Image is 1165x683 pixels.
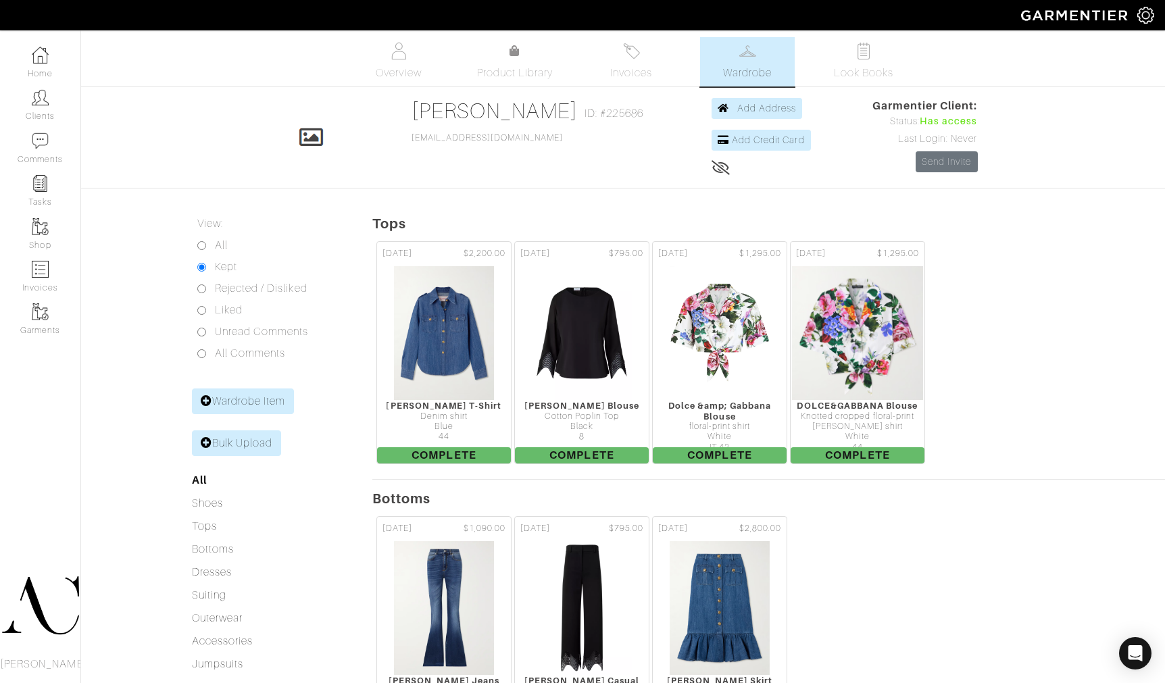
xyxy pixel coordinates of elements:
div: [PERSON_NAME] T-Shirt [377,401,511,411]
a: Look Books [816,37,911,86]
img: gear-icon-white-bd11855cb880d31180b6d7d6211b90ccbf57a29d726f0c71d8c61bd08dd39cc2.png [1137,7,1154,24]
div: 8 [515,432,649,442]
a: Dresses [192,566,232,578]
span: $2,200.00 [464,247,505,260]
a: Add Address [712,98,803,119]
img: xUwNerK1MwDBUi9vbbtx5W7e [669,540,770,676]
img: orders-icon-0abe47150d42831381b5fb84f609e132dff9fe21cb692f30cb5eec754e2cba89.png [32,261,49,278]
span: $2,800.00 [739,522,781,535]
img: garments-icon-b7da505a4dc4fd61783c78ac3ca0ef83fa9d6f193b1c9dc38574b1d14d53ca28.png [32,218,49,235]
a: [PERSON_NAME] [412,99,578,123]
a: Overview [351,37,446,86]
span: Add Address [737,103,797,113]
h5: Tops [372,216,1165,232]
a: Wardrobe Item [192,388,295,414]
img: wezEH9X8nKf1uMaRvDiCEJ66 [791,265,924,401]
span: Complete [377,447,511,463]
span: $795.00 [609,247,643,260]
div: Denim shirt [377,411,511,422]
div: White [791,432,924,442]
div: floral-print shirt [653,422,787,432]
a: Accessories [192,635,253,647]
img: todo-9ac3debb85659649dc8f770b8b6100bb5dab4b48dedcbae339e5042a72dfd3cc.svg [856,43,872,59]
label: All Comments [215,345,286,361]
span: ID: #225686 [585,105,643,122]
span: [DATE] [382,247,412,260]
img: garmentier-logo-header-white-b43fb05a5012e4ada735d5af1a66efaba907eab6374d6393d1fbf88cb4ef424d.png [1014,3,1137,27]
img: reminder-icon-8004d30b9f0a5d33ae49ab947aed9ed385cf756f9e5892f1edd6e32f2345188e.png [32,175,49,192]
a: [DATE] $795.00 [PERSON_NAME] Blouse Cotton Poplin Top Black 8 Complete [513,240,651,465]
a: Invoices [584,37,678,86]
label: Liked [215,302,243,318]
span: [DATE] [520,247,550,260]
label: View: [197,216,223,232]
span: [DATE] [382,522,412,535]
div: Black [515,422,649,432]
a: Product Library [468,43,562,81]
a: Bottoms [192,543,234,555]
div: [PERSON_NAME] Blouse [515,401,649,411]
div: Cotton Poplin Top [515,411,649,422]
a: Jumpsuits [192,658,243,670]
img: wardrobe-487a4870c1b7c33e795ec22d11cfc2ed9d08956e64fb3008fe2437562e282088.svg [739,43,756,59]
a: [DATE] $1,295.00 DOLCE&GABBANA Blouse Knotted cropped floral-print [PERSON_NAME] shirt White 44 C... [789,240,926,465]
span: Add Credit Card [732,134,805,145]
label: All [215,237,228,253]
span: [DATE] [658,247,688,260]
span: Complete [791,447,924,463]
h5: Bottoms [372,490,1165,507]
img: bT6AcowKSWbkHbgEtXTNqtcN [669,265,770,401]
span: Complete [653,447,787,463]
span: Wardrobe [723,65,772,81]
a: Wardrobe [700,37,795,86]
div: 44 [377,432,511,442]
img: garments-icon-b7da505a4dc4fd61783c78ac3ca0ef83fa9d6f193b1c9dc38574b1d14d53ca28.png [32,303,49,320]
a: [EMAIL_ADDRESS][DOMAIN_NAME] [412,133,563,143]
div: Open Intercom Messenger [1119,637,1151,669]
a: Tops [192,520,217,532]
span: [DATE] [658,522,688,535]
img: dashboard-icon-dbcd8f5a0b271acd01030246c82b418ddd0df26cd7fceb0bd07c9910d44c42f6.png [32,47,49,64]
span: $1,090.00 [464,522,505,535]
a: All [192,474,207,486]
div: 44 [791,442,924,453]
div: DOLCE&GABBANA Blouse [791,401,924,411]
label: Unread Comments [215,324,309,340]
span: Overview [376,65,421,81]
span: Complete [515,447,649,463]
div: Dolce &amp; Gabbana Blouse [653,401,787,422]
div: Last Login: Never [872,132,978,147]
span: $1,295.00 [739,247,781,260]
img: yq7t3XWkyGdUA1d4xpbZKaYt [393,540,495,676]
div: IT 42 [653,442,787,453]
img: clients-icon-6bae9207a08558b7cb47a8932f037763ab4055f8c8b6bfacd5dc20c3e0201464.png [32,89,49,106]
div: Status: [872,114,978,129]
img: QRph7WRoUVC5jAfmCJHaCe4i [531,265,633,401]
span: [DATE] [520,522,550,535]
a: [DATE] $1,295.00 Dolce &amp; Gabbana Blouse floral-print shirt White IT 42 Complete [651,240,789,465]
span: Invoices [610,65,651,81]
a: Send Invite [916,151,978,172]
div: Knotted cropped floral-print [PERSON_NAME] shirt [791,411,924,432]
div: Blue [377,422,511,432]
span: [DATE] [796,247,826,260]
span: Product Library [477,65,553,81]
span: $1,295.00 [877,247,919,260]
span: Look Books [834,65,894,81]
a: [DATE] $2,200.00 [PERSON_NAME] T-Shirt Denim shirt Blue 44 Complete [375,240,513,465]
img: basicinfo-40fd8af6dae0f16599ec9e87c0ef1c0a1fdea2edbe929e3d69a839185d80c458.svg [391,43,407,59]
img: orders-27d20c2124de7fd6de4e0e44c1d41de31381a507db9b33961299e4e07d508b8c.svg [623,43,640,59]
label: Kept [215,259,237,275]
img: comment-icon-a0a6a9ef722e966f86d9cbdc48e553b5cf19dbc54f86b18d962a5391bc8f6eb6.png [32,132,49,149]
img: ZE3nZjfUtVUUN8ZCLoYAsWja [531,540,633,676]
span: $795.00 [609,522,643,535]
a: Add Credit Card [712,130,811,151]
div: White [653,432,787,442]
a: Outerwear [192,612,243,624]
a: Shoes [192,497,223,509]
a: Bulk Upload [192,430,282,456]
span: Has access [920,114,978,129]
img: gtx1V41KrELJiG2Tkic7mNsf [393,265,495,401]
a: Suiting [192,589,226,601]
label: Rejected / Disliked [215,280,307,297]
